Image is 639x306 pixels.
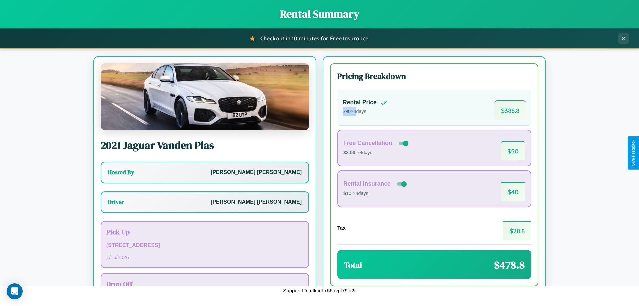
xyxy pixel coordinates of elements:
img: Jaguar Vanden Plas [101,63,309,130]
span: $ 28.8 [503,221,531,240]
div: Open Intercom Messenger [7,283,23,299]
p: [STREET_ADDRESS] [106,241,303,250]
h3: Pricing Breakdown [337,71,531,82]
span: Checkout in 10 minutes for Free Insurance [260,35,368,42]
p: $3.99 × 4 days [343,149,410,157]
p: $10 × 4 days [343,189,408,198]
h3: Drop Off [106,279,303,289]
h3: Pick Up [106,227,303,237]
h4: Tax [337,225,346,231]
p: [PERSON_NAME] [PERSON_NAME] [211,197,302,207]
h4: Free Cancellation [343,140,392,147]
div: Give Feedback [631,140,636,166]
span: $ 50 [501,141,525,160]
h1: Rental Summary [7,7,632,21]
h4: Rental Price [343,99,377,106]
span: $ 478.8 [494,258,525,272]
span: $ 40 [501,182,525,201]
h3: Total [344,260,362,271]
p: Support ID: mfkughx56hvpt79lq2r [283,286,356,295]
p: 1 / 16 / 2026 [106,253,303,262]
h3: Hosted By [108,168,134,176]
p: [PERSON_NAME] [PERSON_NAME] [211,168,302,177]
h3: Driver [108,198,124,206]
h2: 2021 Jaguar Vanden Plas [101,138,309,153]
h4: Rental Insurance [343,180,391,187]
p: $ 90 × 4 days [343,107,387,116]
span: $ 388.8 [494,100,526,120]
